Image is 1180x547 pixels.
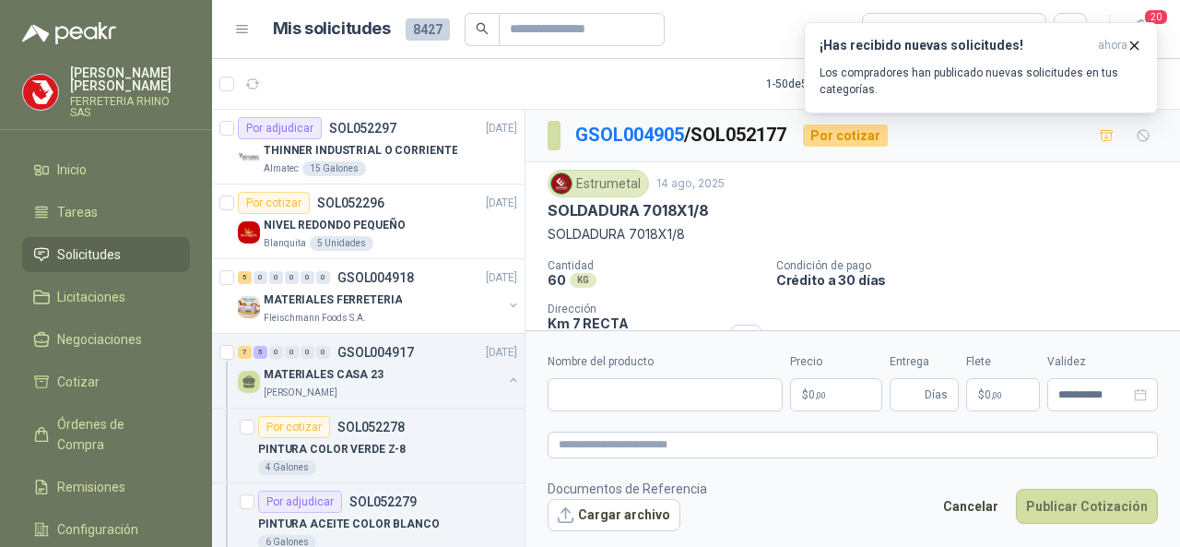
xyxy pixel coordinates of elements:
[790,353,882,371] label: Precio
[329,122,396,135] p: SOL052297
[548,224,1158,244] p: SOLDADURA 7018X1/8
[238,221,260,244] img: Company Logo
[264,161,299,176] p: Almatec
[264,366,383,384] p: MATERIALES CASA 23
[70,66,190,92] p: [PERSON_NAME] [PERSON_NAME]
[22,237,190,272] a: Solicitudes
[476,22,489,35] span: search
[301,346,314,359] div: 0
[57,414,172,455] span: Órdenes de Compra
[57,372,100,392] span: Cotizar
[656,175,725,193] p: 14 ago, 2025
[1125,13,1158,46] button: 20
[57,477,125,497] span: Remisiones
[978,389,985,400] span: $
[486,344,517,362] p: [DATE]
[258,516,440,533] p: PINTURA ACEITE COLOR BLANCO
[22,195,190,230] a: Tareas
[273,16,391,42] h1: Mis solicitudes
[1098,38,1127,54] span: ahora
[238,192,310,214] div: Por cotizar
[258,491,342,513] div: Por adjudicar
[238,341,521,400] a: 7 5 0 0 0 0 GSOL004917[DATE] MATERIALES CASA 23[PERSON_NAME]
[925,379,948,410] span: Días
[269,346,283,359] div: 0
[238,296,260,318] img: Company Logo
[548,272,566,288] p: 60
[317,196,384,209] p: SOL052296
[548,201,709,220] p: SOLDADURA 7018X1/8
[551,173,572,194] img: Company Logo
[766,69,886,99] div: 1 - 50 de 5806
[1047,353,1158,371] label: Validez
[776,259,1173,272] p: Condición de pago
[820,65,1142,98] p: Los compradores han publicado nuevas solicitudes en tus categorías.
[238,267,521,326] a: 5 0 0 0 0 0 GSOL004918[DATE] Company LogoMATERIALES FERRETERIAFleischmann Foods S.A.
[776,272,1173,288] p: Crédito a 30 días
[1143,8,1169,26] span: 20
[349,495,417,508] p: SOL052279
[790,378,882,411] p: $0,00
[337,271,414,284] p: GSOL004918
[22,279,190,315] a: Licitaciones
[548,353,783,371] label: Nombre del producto
[238,271,252,284] div: 5
[258,460,316,475] div: 4 Galones
[991,390,1002,400] span: ,00
[820,38,1091,54] h3: ¡Has recibido nuevas solicitudes!
[264,217,405,234] p: NIVEL REDONDO PEQUEÑO
[316,346,330,359] div: 0
[22,152,190,187] a: Inicio
[1016,489,1158,524] button: Publicar Cotización
[310,236,373,251] div: 5 Unidades
[316,271,330,284] div: 0
[548,170,649,197] div: Estrumetal
[548,479,707,499] p: Documentos de Referencia
[57,202,98,222] span: Tareas
[264,386,337,400] p: [PERSON_NAME]
[22,407,190,462] a: Órdenes de Compra
[264,311,366,326] p: Fleischmann Foods S.A.
[212,110,525,184] a: Por adjudicarSOL052297[DATE] Company LogoTHINNER INDUSTRIAL O CORRIENTEAlmatec15 Galones
[254,346,267,359] div: 5
[808,389,826,400] span: 0
[548,315,723,378] p: Km 7 RECTA [PERSON_NAME] CALI Palmira , [PERSON_NAME][GEOGRAPHIC_DATA]
[874,19,913,40] div: Todas
[548,499,680,532] button: Cargar archivo
[238,117,322,139] div: Por adjudicar
[804,22,1158,113] button: ¡Has recibido nuevas solicitudes!ahora Los compradores han publicado nuevas solicitudes en tus ca...
[803,125,888,147] div: Por cotizar
[337,421,405,434] p: SOL052278
[238,346,252,359] div: 7
[22,322,190,357] a: Negociaciones
[285,346,299,359] div: 0
[406,18,450,41] span: 8427
[548,303,723,315] p: Dirección
[264,236,306,251] p: Blanquita
[985,389,1002,400] span: 0
[486,195,517,212] p: [DATE]
[285,271,299,284] div: 0
[966,353,1040,371] label: Flete
[258,441,406,458] p: PINTURA COLOR VERDE Z-8
[254,271,267,284] div: 0
[258,416,330,438] div: Por cotizar
[815,390,826,400] span: ,00
[575,121,788,149] p: / SOL052177
[212,184,525,259] a: Por cotizarSOL052296[DATE] Company LogoNIVEL REDONDO PEQUEÑOBlanquita5 Unidades
[486,269,517,287] p: [DATE]
[269,271,283,284] div: 0
[575,124,684,146] a: GSOL004905
[238,147,260,169] img: Company Logo
[57,329,142,350] span: Negociaciones
[933,489,1009,524] button: Cancelar
[302,161,366,176] div: 15 Galones
[22,470,190,505] a: Remisiones
[486,120,517,137] p: [DATE]
[264,291,402,309] p: MATERIALES FERRETERIA
[57,160,87,180] span: Inicio
[22,364,190,399] a: Cotizar
[264,142,457,160] p: THINNER INDUSTRIAL O CORRIENTE
[212,409,525,483] a: Por cotizarSOL052278PINTURA COLOR VERDE Z-84 Galones
[23,75,58,110] img: Company Logo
